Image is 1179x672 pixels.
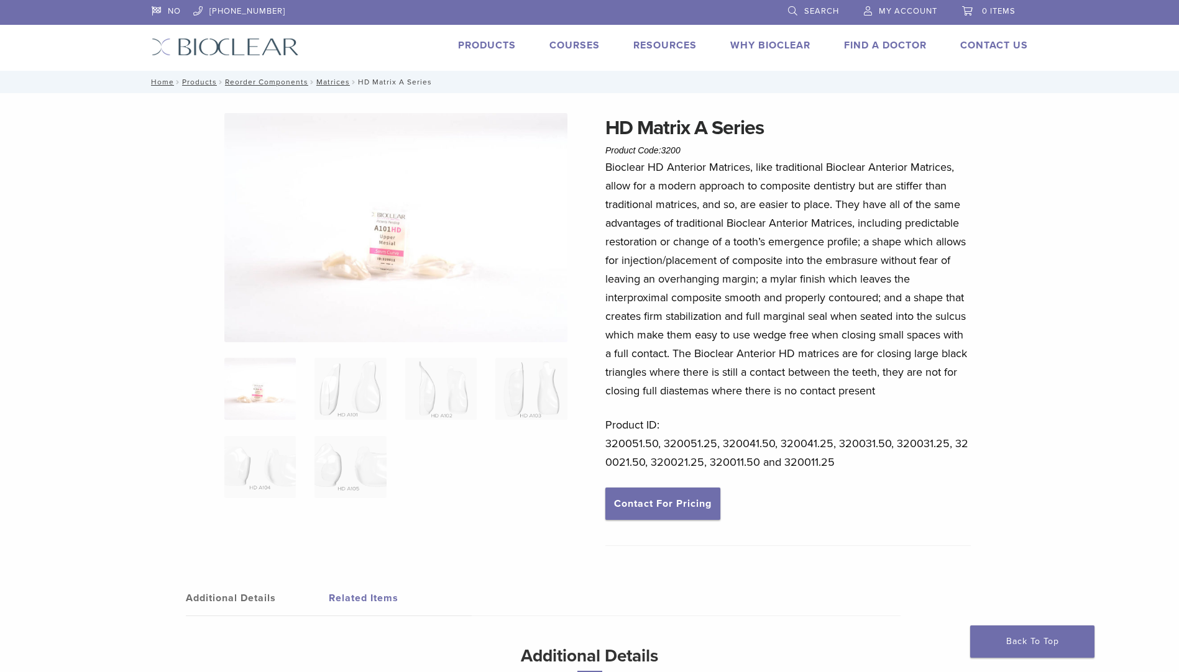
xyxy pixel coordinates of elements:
[844,39,927,52] a: Find A Doctor
[147,78,174,86] a: Home
[605,488,720,520] a: Contact For Pricing
[217,79,225,85] span: /
[549,39,600,52] a: Courses
[350,79,358,85] span: /
[224,113,567,342] img: Anterior HD A Series Matrices
[458,39,516,52] a: Products
[730,39,810,52] a: Why Bioclear
[314,436,386,498] img: HD Matrix A Series - Image 6
[879,6,937,16] span: My Account
[224,358,296,420] img: Anterior-HD-A-Series-Matrices-324x324.jpg
[605,113,971,143] h1: HD Matrix A Series
[329,581,472,615] a: Related Items
[186,581,329,615] a: Additional Details
[960,39,1028,52] a: Contact Us
[174,79,182,85] span: /
[308,79,316,85] span: /
[661,145,681,155] span: 3200
[405,358,477,420] img: HD Matrix A Series - Image 3
[142,71,1037,93] nav: HD Matrix A Series
[225,78,308,86] a: Reorder Components
[970,625,1094,658] a: Back To Top
[605,415,971,471] p: Product ID: 320051.50, 320051.25, 320041.50, 320041.25, 320031.50, 320031.25, 320021.50, 320021.2...
[982,6,1016,16] span: 0 items
[152,38,299,56] img: Bioclear
[316,78,350,86] a: Matrices
[182,78,217,86] a: Products
[224,436,296,498] img: HD Matrix A Series - Image 5
[605,158,971,400] p: Bioclear HD Anterior Matrices, like traditional Bioclear Anterior Matrices, allow for a modern ap...
[633,39,697,52] a: Resources
[495,358,567,420] img: HD Matrix A Series - Image 4
[605,145,681,155] span: Product Code:
[804,6,839,16] span: Search
[314,358,386,420] img: HD Matrix A Series - Image 2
